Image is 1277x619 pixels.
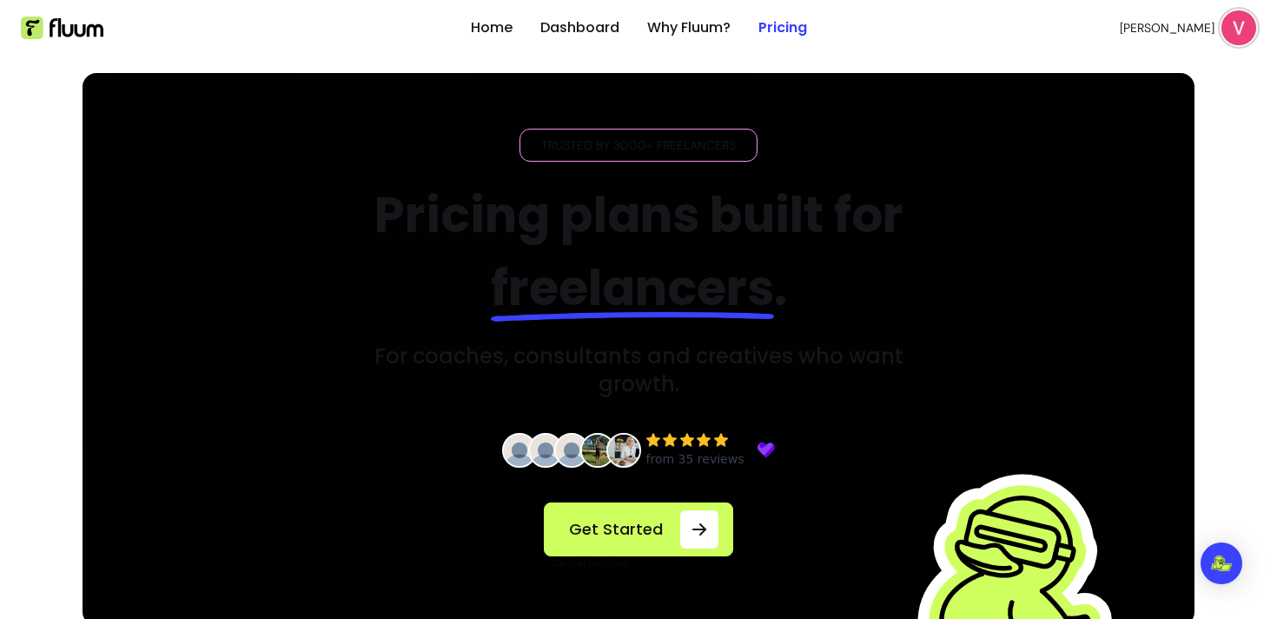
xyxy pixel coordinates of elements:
img: avatar [1221,10,1256,45]
h3: For coaches, consultants and creatives who want growth. [345,343,933,398]
img: Fluum Logo [21,17,103,39]
h2: Pricing plans built for . [345,179,933,325]
a: Home [471,17,513,38]
span: freelancers [491,254,774,323]
a: Get Started [544,503,733,556]
p: Cancel anytime [551,556,733,570]
a: Pricing [758,17,807,38]
span: Get Started [559,517,673,542]
a: Why Fluum? [647,17,731,38]
span: [PERSON_NAME] [1120,19,1214,37]
a: Dashboard [540,17,619,38]
div: Open Intercom Messenger [1201,542,1242,584]
span: Trusted by 3000+ freelancers [534,136,743,154]
button: avatar[PERSON_NAME] [1120,10,1256,45]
